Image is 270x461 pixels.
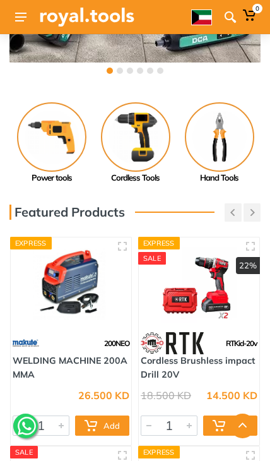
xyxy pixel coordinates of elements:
img: ar.webp [191,9,212,25]
span: RTKid-20v [226,338,257,348]
span: 200NEO [104,338,129,348]
img: Royal - Power tools [17,102,86,172]
img: 59.webp [13,332,39,354]
div: Express [138,446,180,458]
img: Royal - Hand Tools [185,102,254,172]
div: Hand Tools [177,172,261,184]
a: Hand Tools [177,102,261,184]
div: 22% [236,257,260,275]
img: Royal Tools - WELDING MACHINE 200A MMA [20,247,122,323]
h3: Featured Products [9,205,125,220]
a: Cordless Tools [93,102,177,184]
div: 26.500 KD [78,390,129,400]
div: Cordless Tools [93,172,177,184]
img: 139.webp [141,332,204,354]
img: Royal - Cordless Tools [101,102,170,172]
div: 14.500 KD [206,390,257,400]
div: 18.500 KD [141,390,191,400]
a: 0 [240,4,261,30]
img: Royal Tools Logo [40,8,134,27]
img: Royal Tools - Cordless Brushless impact Drill 20V [148,247,250,323]
div: Express [138,237,180,249]
div: SALE [10,446,38,458]
div: Power tools [9,172,93,184]
a: Cordless Brushless impact Drill 20V [141,355,255,380]
div: SALE [138,252,166,265]
span: 0 [252,4,262,13]
a: Power tools [9,102,93,184]
a: WELDING MACHINE 200A MMA [13,355,127,380]
div: Express [10,237,52,249]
